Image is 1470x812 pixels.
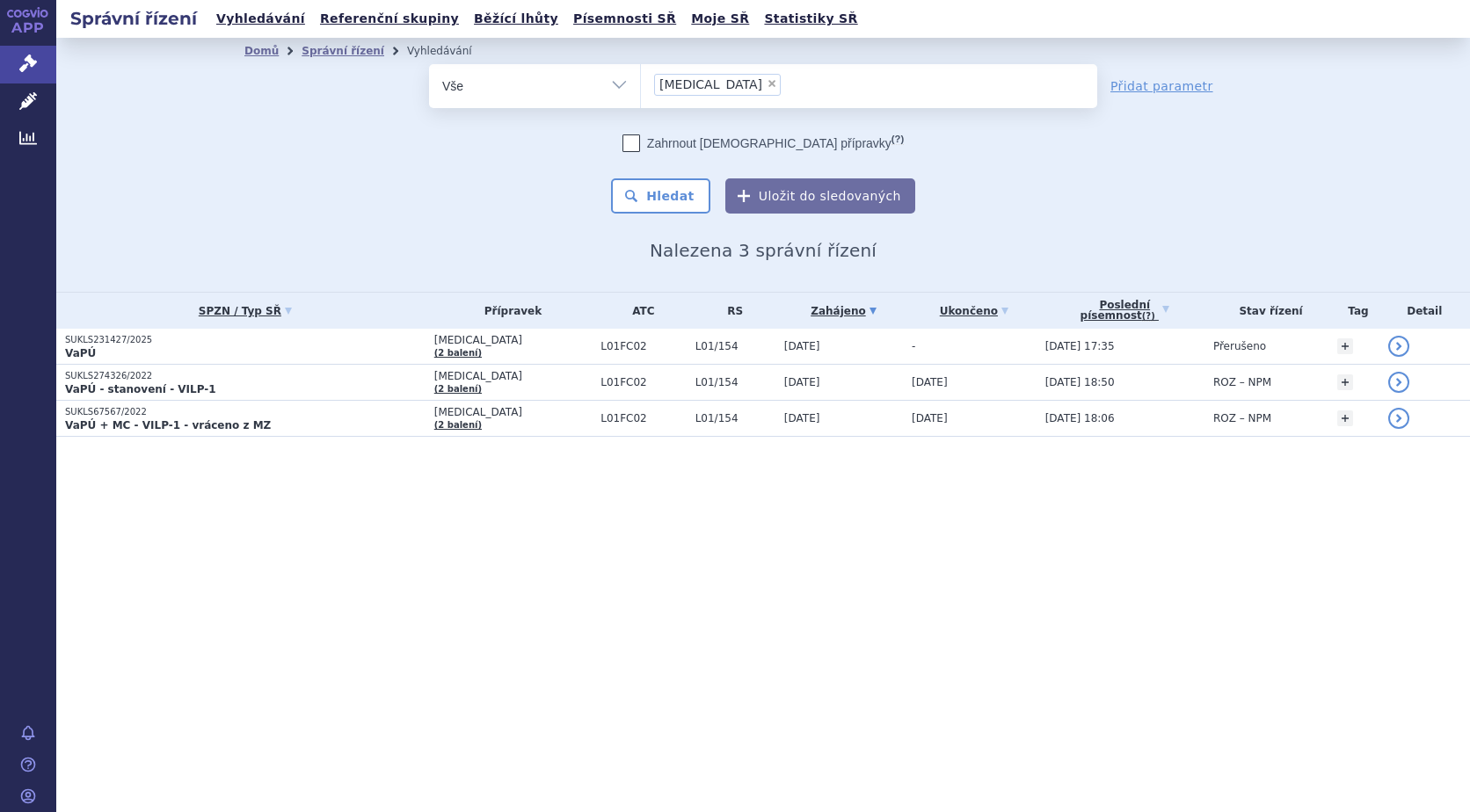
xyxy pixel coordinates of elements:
button: Hledat [611,178,710,214]
span: ROZ – NPM [1213,376,1271,388]
h2: Správní řízení [56,6,211,31]
a: (2 balení) [434,384,482,394]
span: L01FC02 [600,340,686,352]
span: [DATE] 17:35 [1045,340,1115,352]
a: detail [1388,336,1409,357]
span: L01/154 [695,340,775,352]
a: Přidat parametr [1110,77,1213,95]
span: Nalezena 3 správní řízení [650,240,877,261]
a: + [1337,338,1353,354]
a: SPZN / Typ SŘ [65,299,426,323]
a: Domů [244,45,279,57]
a: detail [1388,408,1409,429]
a: Písemnosti SŘ [568,7,681,31]
a: Ukončeno [912,299,1037,323]
li: Vyhledávání [407,38,495,64]
span: [DATE] [784,376,820,388]
span: [MEDICAL_DATA] [434,370,592,382]
a: Poslednípísemnost(?) [1045,293,1204,329]
label: Zahrnout [DEMOGRAPHIC_DATA] přípravky [622,134,904,152]
span: ROZ – NPM [1213,412,1271,424]
p: SUKLS231427/2025 [65,334,426,346]
span: - [912,340,915,352]
span: Přerušeno [1213,340,1266,352]
a: detail [1388,372,1409,393]
abbr: (?) [1142,311,1155,322]
a: Moje SŘ [686,7,754,31]
span: L01/154 [695,376,775,388]
th: Stav řízení [1204,293,1328,329]
a: (2 balení) [434,348,482,358]
abbr: (?) [891,134,904,145]
span: [DATE] 18:06 [1045,412,1115,424]
strong: VaPÚ [65,347,96,359]
a: Zahájeno [784,299,903,323]
button: Uložit do sledovaných [725,178,915,214]
span: [DATE] 18:50 [1045,376,1115,388]
a: Běžící lhůty [469,7,564,31]
strong: VaPÚ - stanovení - VILP-1 [65,383,216,395]
span: L01/154 [695,412,775,424]
input: [MEDICAL_DATA] [786,73,796,95]
a: Správní řízení [302,45,384,57]
span: [DATE] [912,376,948,388]
span: [MEDICAL_DATA] [659,78,762,91]
a: + [1337,374,1353,390]
a: Vyhledávání [211,7,310,31]
th: RS [687,293,775,329]
strong: VaPÚ + MC - VILP-1 - vráceno z MZ [65,419,271,431]
span: [DATE] [912,412,948,424]
span: [MEDICAL_DATA] [434,334,592,346]
a: Referenční skupiny [315,7,464,31]
span: [DATE] [784,412,820,424]
a: + [1337,410,1353,426]
p: SUKLS274326/2022 [65,370,426,382]
th: Tag [1328,293,1379,329]
p: SUKLS67567/2022 [65,406,426,418]
span: L01FC02 [600,376,686,388]
th: Detail [1379,293,1470,329]
span: [MEDICAL_DATA] [434,406,592,418]
th: Přípravek [426,293,592,329]
a: (2 balení) [434,420,482,430]
span: [DATE] [784,340,820,352]
span: L01FC02 [600,412,686,424]
th: ATC [592,293,686,329]
a: Statistiky SŘ [759,7,862,31]
span: × [767,78,777,89]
